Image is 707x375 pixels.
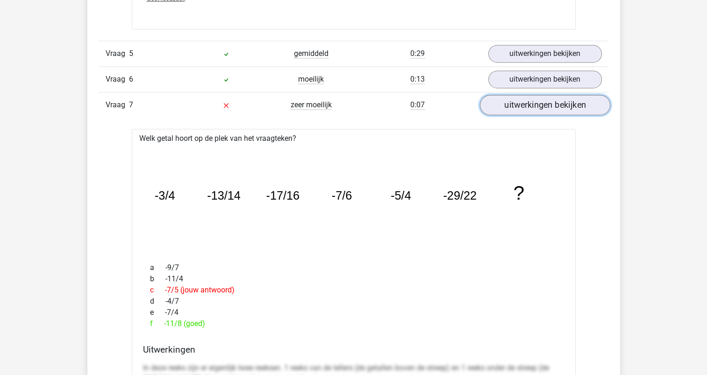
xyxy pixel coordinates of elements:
tspan: -7/6 [332,189,352,202]
div: -9/7 [143,262,564,273]
span: Vraag [106,74,129,85]
span: 5 [129,49,133,58]
span: 0:29 [410,49,425,58]
tspan: -17/16 [266,189,300,202]
a: uitwerkingen bekijken [488,45,602,62]
span: 0:13 [410,75,425,84]
span: gemiddeld [294,49,329,58]
div: -4/7 [143,296,564,307]
span: Vraag [106,99,129,111]
tspan: -3/4 [154,189,175,202]
span: 0:07 [410,100,425,110]
span: Vraag [106,48,129,59]
a: uitwerkingen bekijken [488,70,602,88]
span: b [150,273,165,285]
span: f [150,318,164,329]
span: 6 [129,75,133,83]
span: 7 [129,100,133,109]
div: -7/4 [143,307,564,318]
a: uitwerkingen bekijken [479,95,610,115]
h4: Uitwerkingen [143,344,564,355]
tspan: -5/4 [391,189,412,202]
tspan: -13/14 [207,189,241,202]
span: d [150,296,165,307]
tspan: -29/22 [443,189,477,202]
span: a [150,262,165,273]
div: -7/5 (jouw antwoord) [143,285,564,296]
span: zeer moeilijk [291,100,332,110]
tspan: ? [514,182,525,204]
span: e [150,307,165,318]
span: moeilijk [298,75,324,84]
span: c [150,285,165,296]
div: -11/8 (goed) [143,318,564,329]
div: -11/4 [143,273,564,285]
